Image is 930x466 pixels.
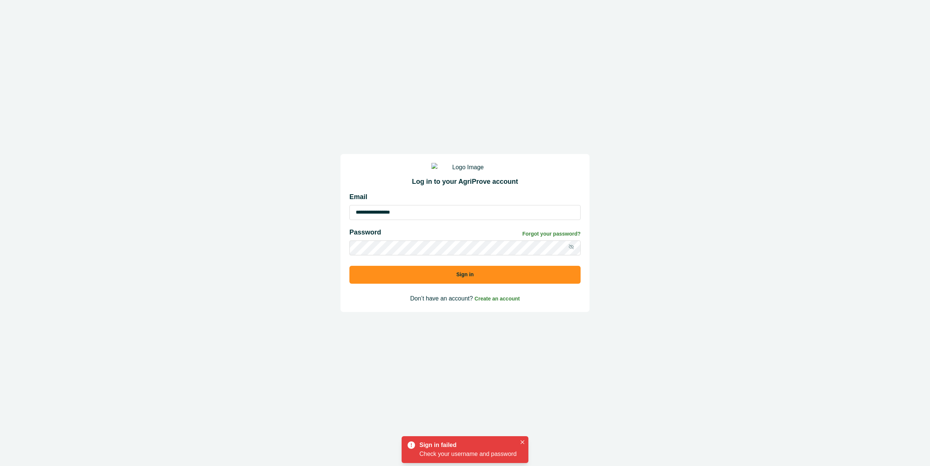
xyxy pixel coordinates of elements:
a: Create an account [475,295,520,302]
h2: Log in to your AgriProve account [349,178,581,186]
p: Password [349,227,381,237]
button: Sign in [349,266,581,284]
button: Close [518,438,527,447]
div: Sign in failed [420,441,514,450]
img: Logo Image [431,163,499,172]
p: Email [349,192,581,202]
div: Check your username and password [420,450,517,459]
a: Forgot your password? [522,230,581,238]
p: Don’t have an account? [349,294,581,303]
span: Create an account [475,296,520,302]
